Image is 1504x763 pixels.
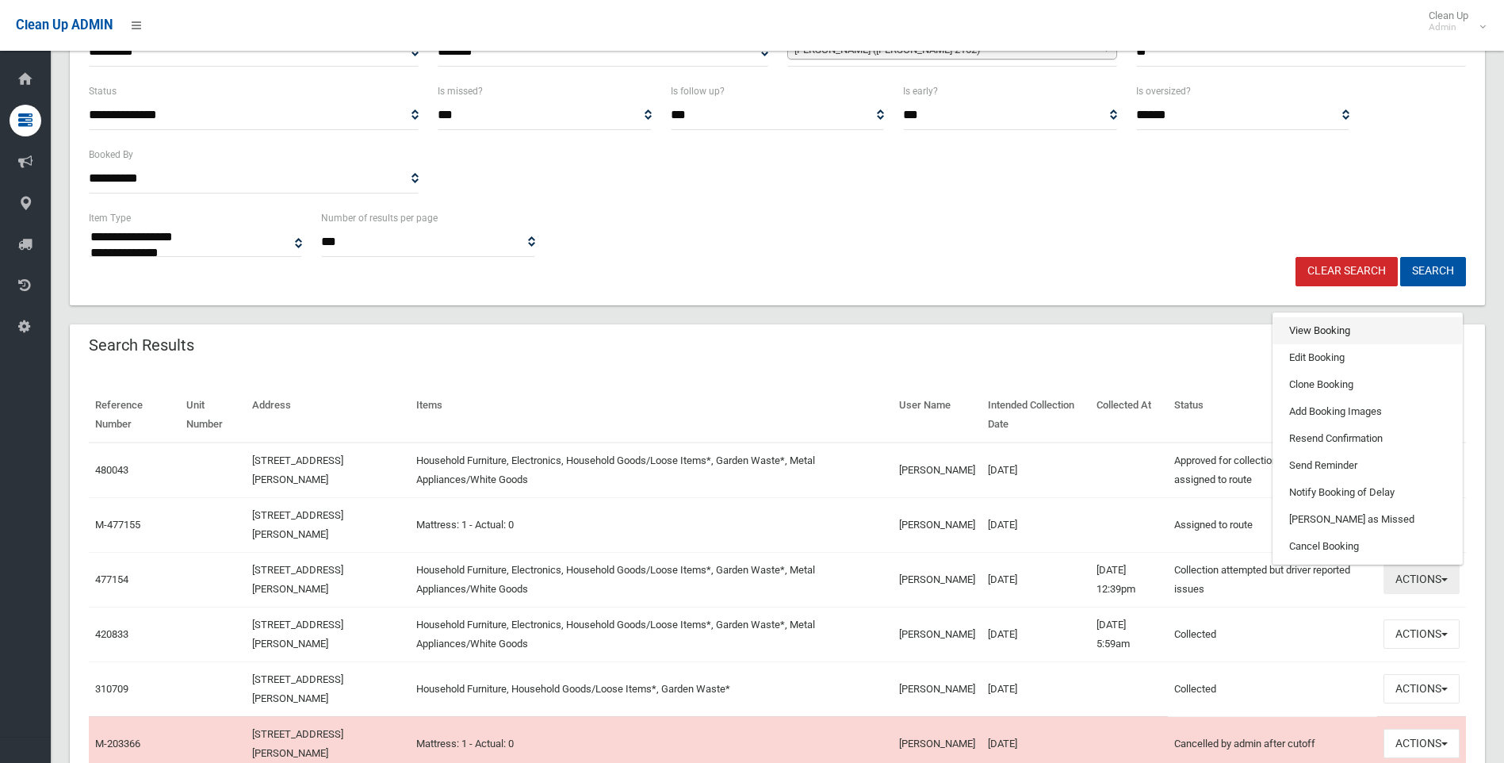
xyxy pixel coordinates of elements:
button: Actions [1383,729,1460,758]
a: Resend Confirmation [1273,425,1462,452]
td: Collection attempted but driver reported issues [1168,552,1377,607]
small: Admin [1429,21,1468,33]
td: Collected [1168,661,1377,716]
a: M-477155 [95,519,140,531]
button: Actions [1383,619,1460,649]
a: [STREET_ADDRESS][PERSON_NAME] [252,728,343,759]
th: Intended Collection Date [982,388,1090,443]
td: Household Furniture, Electronics, Household Goods/Loose Items*, Garden Waste*, Metal Appliances/W... [410,443,893,498]
td: [DATE] [982,443,1090,498]
a: 420833 [95,628,128,640]
span: Clean Up ADMIN [16,17,113,33]
label: Booked By [89,146,133,163]
a: Add Booking Images [1273,398,1462,425]
header: Search Results [70,330,213,361]
td: [PERSON_NAME] [893,661,982,716]
td: Collected [1168,607,1377,661]
button: Search [1400,257,1466,286]
a: [STREET_ADDRESS][PERSON_NAME] [252,673,343,704]
td: Household Furniture, Electronics, Household Goods/Loose Items*, Garden Waste*, Metal Appliances/W... [410,552,893,607]
a: [STREET_ADDRESS][PERSON_NAME] [252,454,343,485]
label: Is early? [903,82,938,100]
a: View Booking [1273,317,1462,344]
th: Unit Number [180,388,246,443]
a: Clear Search [1295,257,1398,286]
td: [DATE] [982,497,1090,552]
td: [PERSON_NAME] [893,443,982,498]
label: Number of results per page [321,209,438,227]
a: 477154 [95,573,128,585]
a: Edit Booking [1273,344,1462,371]
th: Collected At [1090,388,1168,443]
td: [DATE] [982,661,1090,716]
a: [STREET_ADDRESS][PERSON_NAME] [252,619,343,650]
th: Reference Number [89,388,180,443]
a: 310709 [95,683,128,695]
td: [DATE] [982,607,1090,661]
label: Is follow up? [671,82,725,100]
td: [DATE] 12:39pm [1090,552,1168,607]
td: Approved for collection, but not yet assigned to route [1168,443,1377,498]
td: [PERSON_NAME] [893,552,982,607]
td: [DATE] 5:59am [1090,607,1168,661]
a: [PERSON_NAME] as Missed [1273,506,1462,533]
th: Items [410,388,893,443]
a: M-203366 [95,738,140,750]
a: [STREET_ADDRESS][PERSON_NAME] [252,564,343,595]
th: Address [246,388,411,443]
a: Notify Booking of Delay [1273,479,1462,506]
td: [DATE] [982,552,1090,607]
button: Actions [1383,565,1460,594]
a: Cancel Booking [1273,533,1462,560]
a: 480043 [95,464,128,476]
a: Send Reminder [1273,452,1462,479]
label: Status [89,82,117,100]
a: Clone Booking [1273,371,1462,398]
td: [PERSON_NAME] [893,607,982,661]
label: Is missed? [438,82,483,100]
a: [STREET_ADDRESS][PERSON_NAME] [252,509,343,540]
td: Mattress: 1 - Actual: 0 [410,497,893,552]
td: Household Furniture, Electronics, Household Goods/Loose Items*, Garden Waste*, Metal Appliances/W... [410,607,893,661]
label: Is oversized? [1136,82,1191,100]
button: Actions [1383,674,1460,704]
td: Assigned to route [1168,497,1377,552]
td: Household Furniture, Household Goods/Loose Items*, Garden Waste* [410,661,893,716]
span: Clean Up [1421,10,1484,33]
label: Item Type [89,209,131,227]
th: Status [1168,388,1377,443]
td: [PERSON_NAME] [893,497,982,552]
th: User Name [893,388,982,443]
